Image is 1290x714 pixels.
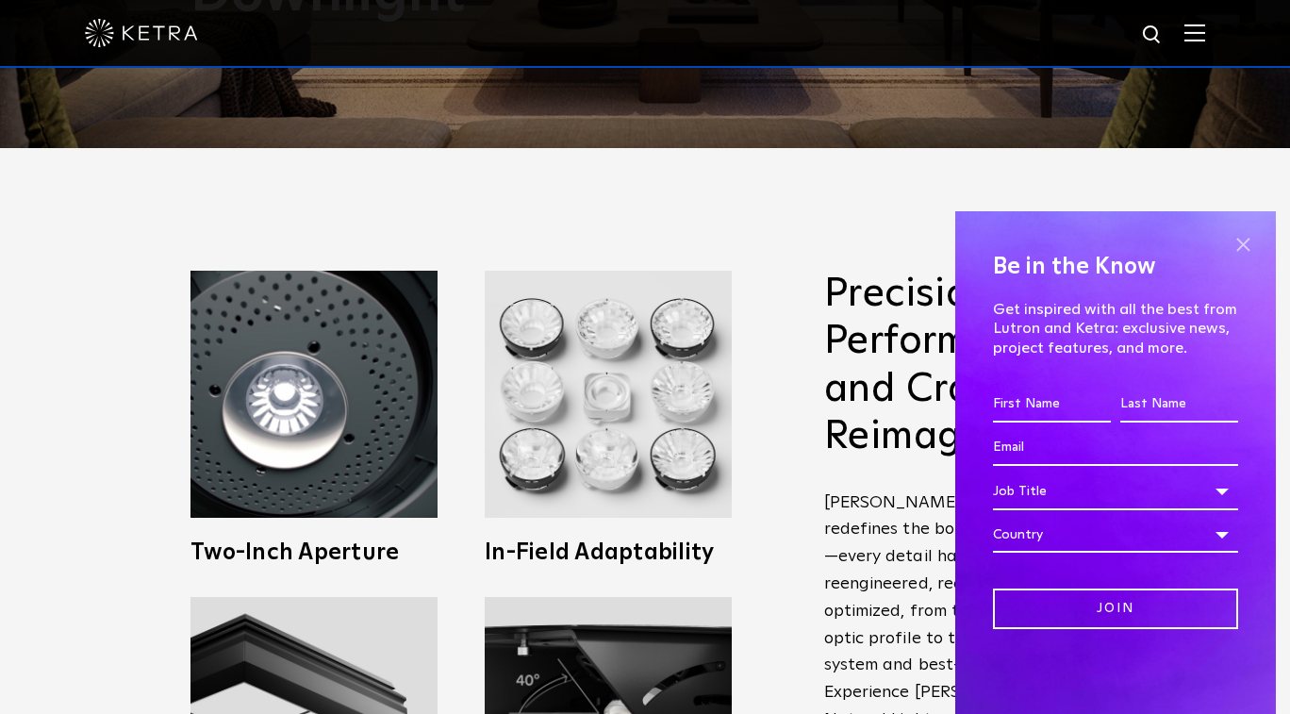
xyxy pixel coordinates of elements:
input: Join [993,589,1238,629]
h3: In-Field Adaptability [485,541,732,564]
img: search icon [1141,24,1165,47]
p: Get inspired with all the best from Lutron and Ketra: exclusive news, project features, and more. [993,299,1238,357]
div: Job Title [993,473,1238,509]
div: Country [993,517,1238,553]
h4: Be in the Know [993,249,1238,285]
input: Email [993,430,1238,466]
h2: Precision, Performance, and Craft–Reimagined [824,271,1116,461]
input: First Name [993,387,1111,423]
input: Last Name [1120,387,1238,423]
h3: Two-Inch Aperture [190,541,438,564]
img: Ketra 2 [190,271,438,518]
img: ketra-logo-2019-white [85,19,198,47]
img: Ketra D2 LED Downlight fixtures with Wireless Control [485,271,732,518]
img: Hamburger%20Nav.svg [1184,24,1205,42]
